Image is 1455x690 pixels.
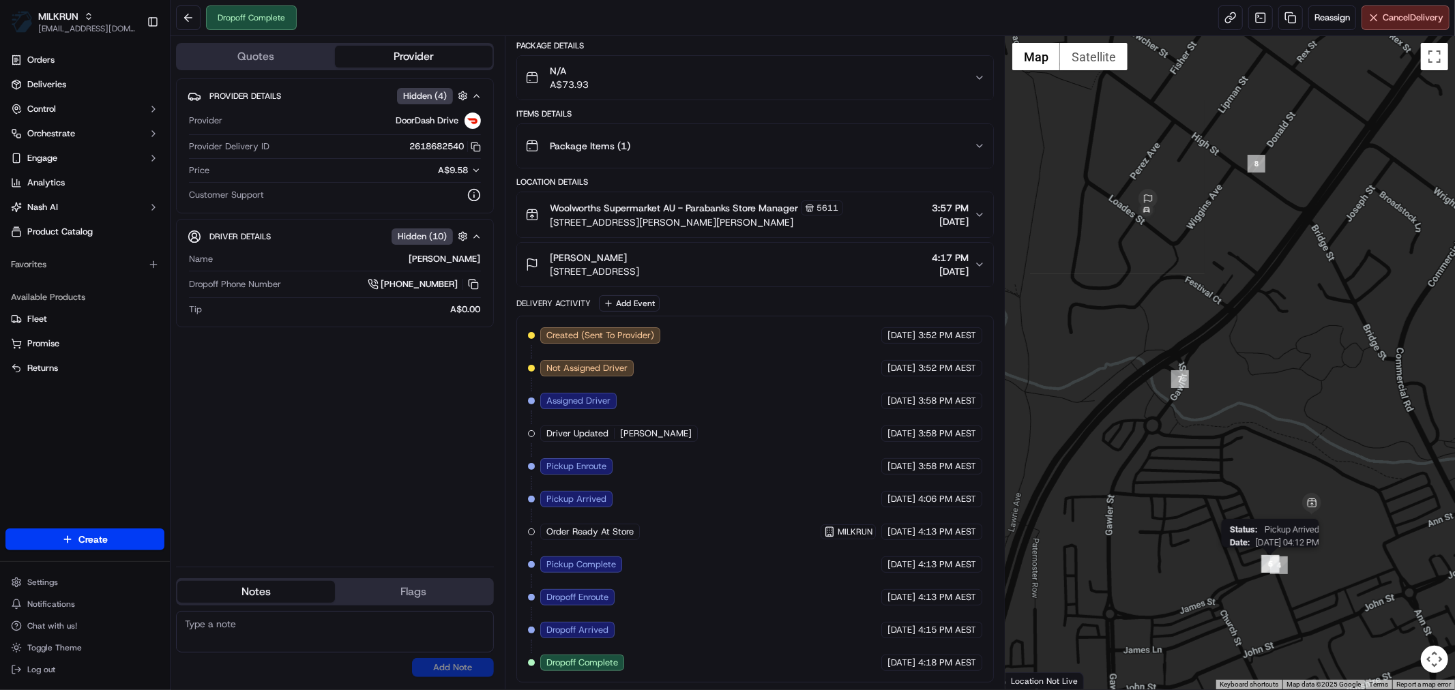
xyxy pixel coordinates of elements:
button: N/AA$73.93 [517,56,993,100]
button: Create [5,528,164,550]
button: Fleet [5,308,164,330]
span: Returns [27,362,58,374]
button: Notifications [5,595,164,614]
a: Report a map error [1396,680,1451,688]
span: 3:52 PM AEST [918,362,976,374]
span: [DATE] [887,395,915,407]
a: Product Catalog [5,221,164,243]
span: Package Items ( 1 ) [550,139,630,153]
span: [PERSON_NAME] [620,427,692,440]
span: [STREET_ADDRESS] [550,265,639,278]
button: A$9.58 [361,164,481,177]
span: Product Catalog [27,226,93,238]
span: [DATE] [887,493,915,505]
span: Hidden ( 4 ) [403,90,447,102]
span: N/A [550,64,589,78]
button: Chat with us! [5,616,164,635]
span: Orchestrate [27,127,75,140]
span: Settings [27,577,58,588]
a: Deliveries [5,74,164,95]
span: Hidden ( 10 ) [398,230,447,243]
span: A$73.93 [550,78,589,91]
span: [DATE] 04:12 PM [1256,537,1319,547]
span: Pickup Arrived [1263,524,1319,535]
button: Add Event [599,295,660,312]
span: Pickup Complete [546,558,616,571]
button: Toggle fullscreen view [1421,43,1448,70]
span: Dropoff Enroute [546,591,608,603]
span: Log out [27,664,55,675]
span: [DATE] [932,265,969,278]
a: Open this area in Google Maps (opens a new window) [1009,672,1054,689]
span: Nash AI [27,201,58,213]
span: 4:13 PM AEST [918,526,976,538]
span: Reassign [1314,12,1350,24]
img: MILKRUN [11,11,33,33]
span: Fleet [27,313,47,325]
span: [DATE] [887,624,915,636]
span: [DATE] [887,362,915,374]
span: Analytics [27,177,65,189]
div: Items Details [516,108,994,119]
button: Toggle Theme [5,638,164,657]
span: Map data ©2025 Google [1287,680,1361,688]
a: Analytics [5,172,164,194]
img: Google [1009,672,1054,689]
span: Provider Delivery ID [189,140,269,153]
button: MILKRUNMILKRUN[EMAIL_ADDRESS][DOMAIN_NAME] [5,5,141,38]
a: Terms (opens in new tab) [1369,680,1388,688]
div: A$0.00 [207,303,481,316]
span: Tip [189,303,202,316]
span: [DATE] [887,526,915,538]
button: Notes [177,581,335,603]
a: Returns [11,362,159,374]
a: Fleet [11,313,159,325]
span: [DATE] [887,329,915,342]
span: Provider [189,115,222,127]
button: Provider DetailsHidden (4) [188,85,482,107]
span: 3:58 PM AEST [918,427,976,440]
span: Notifications [27,599,75,610]
span: Pickup Enroute [546,460,606,472]
button: Engage [5,147,164,169]
span: [DATE] [887,427,915,440]
a: Promise [11,337,159,350]
span: Status : [1230,524,1258,535]
div: 7 [1171,370,1189,388]
span: 4:13 PM AEST [918,591,976,603]
span: Pickup Arrived [546,493,606,505]
button: [PERSON_NAME][STREET_ADDRESS]4:17 PM[DATE] [517,243,993,286]
button: [PHONE_NUMBER] [368,277,481,292]
span: [EMAIL_ADDRESS][DOMAIN_NAME] [38,23,136,34]
div: 6 [1261,555,1279,573]
span: Assigned Driver [546,395,611,407]
span: [STREET_ADDRESS][PERSON_NAME][PERSON_NAME] [550,215,843,229]
button: Provider [335,46,493,67]
button: Orchestrate [5,123,164,145]
button: Promise [5,333,164,355]
div: Location Not Live [1005,672,1084,689]
span: [DATE] [887,558,915,571]
button: Control [5,98,164,120]
span: Not Assigned Driver [546,362,628,374]
span: [PERSON_NAME] [550,251,627,265]
span: Engage [27,152,57,164]
div: 8 [1248,155,1265,172]
span: Customer Support [189,189,264,201]
button: Package Items (1) [517,124,993,168]
button: Reassign [1308,5,1356,30]
span: Driver Details [209,231,271,242]
span: Woolworths Supermarket AU - Parabanks Store Manager [550,201,798,215]
span: 3:57 PM [932,201,969,215]
span: Dropoff Complete [546,657,618,669]
span: Dropoff Arrived [546,624,608,636]
button: Show satellite imagery [1060,43,1128,70]
button: Flags [335,581,493,603]
span: 5611 [817,202,838,213]
button: Keyboard shortcuts [1220,680,1278,689]
div: Location Details [516,177,994,187]
span: 3:58 PM AEST [918,395,976,407]
span: Control [27,103,56,115]
span: MILKRUN [838,526,872,537]
span: A$9.58 [439,164,469,176]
